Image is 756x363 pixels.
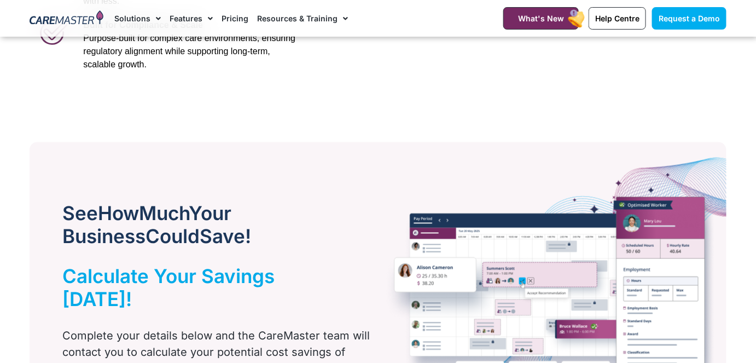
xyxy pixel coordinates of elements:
[30,10,103,27] img: CareMaster Logo
[200,225,251,248] span: Save!
[189,202,231,225] span: Your
[62,265,344,311] h2: Calculate Your Savings [DATE]!
[83,33,295,69] span: Purpose-built for complex care environments, ensuring regulatory alignment while supporting long-...
[146,225,200,248] span: Could
[98,202,139,225] span: How
[652,7,726,30] a: Request a Demo
[62,225,146,248] span: Business
[503,7,579,30] a: What's New
[139,202,189,225] span: Much
[518,14,564,23] span: What's New
[62,202,98,225] span: See
[595,14,639,23] span: Help Centre
[589,7,646,30] a: Help Centre
[659,14,720,23] span: Request a Demo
